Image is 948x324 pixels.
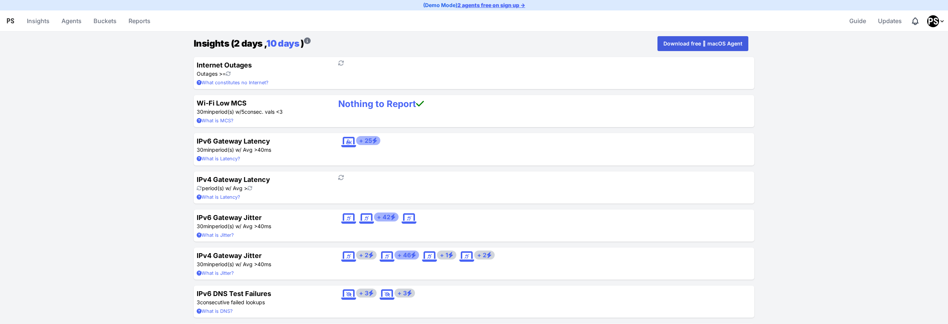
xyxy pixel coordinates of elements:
[197,60,326,70] h4: Internet Outages
[846,12,869,30] a: Guide
[24,12,53,30] a: Insights
[197,308,326,315] summary: What is DNS?
[257,261,271,267] span: 40ms
[197,289,326,299] h4: IPv6 DNS Test Failures
[474,251,495,259] summary: + 2
[279,108,283,115] span: 3
[241,108,244,115] span: 5
[257,147,271,153] span: 40ms
[875,12,905,30] a: Updates
[911,17,920,26] div: Notifications
[58,12,85,30] a: Agents
[197,147,212,153] span: 30min
[849,13,866,28] span: Guide
[878,13,902,28] span: Updates
[197,70,326,78] p: Outages >=
[197,117,326,124] summary: What is MCS?
[356,251,377,259] summary: + 2
[197,223,326,230] p: period(s) w/ Avg >
[394,251,419,259] summary: + 46
[927,15,939,27] img: Pansift Demo Account
[394,289,415,298] summary: + 3
[197,194,326,201] summary: What is Latency?
[197,261,212,267] span: 30min
[197,155,326,162] summary: What is Latency?
[197,108,212,115] span: 30min
[197,223,212,229] span: 30min
[197,299,326,306] p: consecutive failed lookups
[197,108,326,116] p: period(s) w/ consec. vals <
[437,251,456,259] summary: + 1
[197,98,326,108] h4: Wi-Fi Low MCS
[194,37,310,50] h1: Insights (2 days , )
[91,12,120,30] a: Buckets
[338,98,424,109] a: Nothing to Report
[197,185,326,192] p: period(s) w/ Avg >
[197,79,326,86] summary: What constitutes no Internet?
[457,2,525,8] a: 2 agents free on sign up →
[657,36,748,51] a: Download free  macOS Agent
[126,12,153,30] a: Reports
[356,289,377,298] summary: + 3
[374,213,399,221] summary: + 42
[257,223,271,229] span: 40ms
[266,38,299,49] a: 10 days
[197,299,200,305] span: 3
[356,136,380,145] summary: + 25
[197,136,326,146] h4: IPv6 Gateway Latency
[197,261,326,268] p: period(s) w/ Avg >
[197,146,326,154] p: period(s) w/ Avg >
[197,232,326,239] summary: What is Jitter?
[197,251,326,261] h4: IPv4 Gateway Jitter
[197,174,326,185] h4: IPv4 Gateway Latency
[423,1,525,9] p: (Demo Mode)
[927,15,945,27] div: Profile Menu
[197,270,326,277] summary: What is Jitter?
[197,213,326,223] h4: IPv6 Gateway Jitter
